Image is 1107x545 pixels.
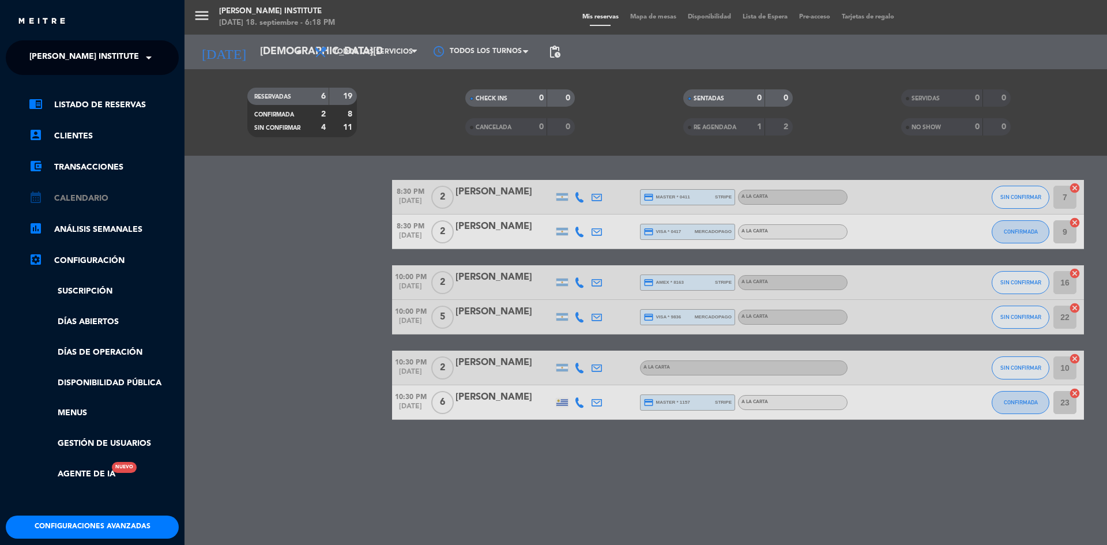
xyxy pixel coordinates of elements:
i: account_box [29,128,43,142]
a: account_balance_walletTransacciones [29,160,179,174]
a: Agente de IANuevo [29,468,115,481]
a: chrome_reader_modeListado de Reservas [29,98,179,112]
a: Días de Operación [29,346,179,359]
a: Gestión de usuarios [29,437,179,450]
a: Menus [29,407,179,420]
i: calendar_month [29,190,43,204]
a: Configuración [29,254,179,268]
i: chrome_reader_mode [29,97,43,111]
img: MEITRE [17,17,66,26]
a: assessmentANÁLISIS SEMANALES [29,223,179,236]
a: account_boxClientes [29,129,179,143]
i: settings_applications [29,253,43,266]
button: Configuraciones avanzadas [6,516,179,539]
a: Disponibilidad pública [29,377,179,390]
a: Suscripción [29,285,179,298]
div: Nuevo [112,462,137,473]
a: calendar_monthCalendario [29,191,179,205]
span: [PERSON_NAME] Institute [29,46,139,70]
i: assessment [29,221,43,235]
i: account_balance_wallet [29,159,43,173]
a: Días abiertos [29,315,179,329]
